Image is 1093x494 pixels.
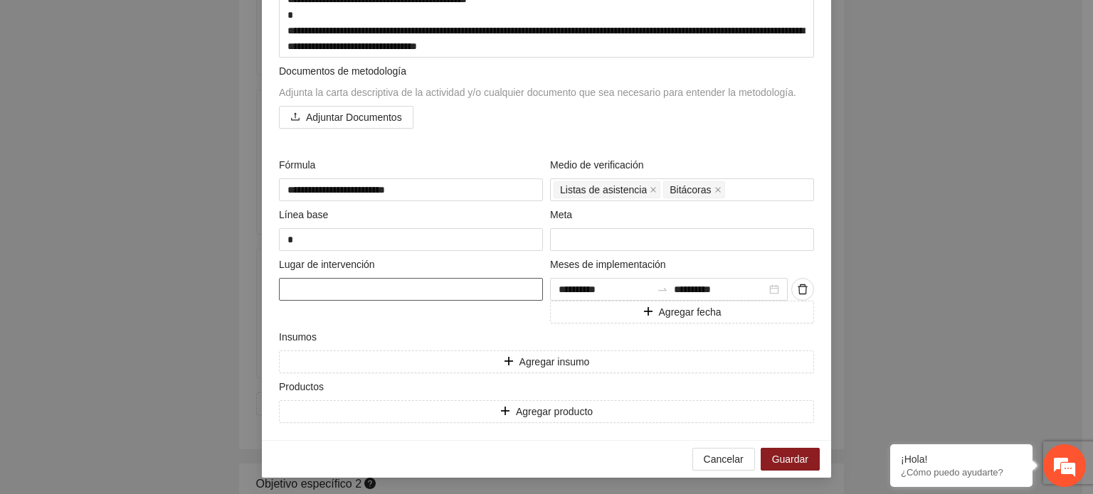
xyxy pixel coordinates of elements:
[74,73,239,91] div: Chatee con nosotros ahora
[550,207,578,222] span: Meta
[692,448,755,471] button: Cancelar
[550,301,814,323] button: plusAgregar fecha
[290,112,300,123] span: upload
[519,354,590,370] span: Agregar insumo
[554,181,660,198] span: Listas de asistencia
[704,451,744,467] span: Cancelar
[550,257,671,272] span: Meses de implementación
[279,207,334,222] span: Línea base
[279,157,321,173] span: Fórmula
[7,337,271,387] textarea: Escriba su mensaje y pulse “Intro”
[663,181,724,198] span: Bitácoras
[233,7,268,41] div: Minimizar ventana de chat en vivo
[791,278,814,301] button: delete
[279,65,406,77] span: Documentos de metodología
[83,164,196,308] span: Estamos en línea.
[550,157,649,173] span: Medio de verificación
[901,467,1022,478] p: ¿Cómo puedo ayudarte?
[657,284,668,295] span: to
[279,400,814,423] button: plusAgregar producto
[279,87,796,98] span: Adjunta la carta descriptiva de la actividad y/o cualquier documento que sea necesario para enten...
[659,304,722,320] span: Agregar fecha
[500,406,510,417] span: plus
[643,306,653,318] span: plus
[279,106,413,129] button: uploadAdjuntar Documentos
[772,451,808,467] span: Guardar
[279,350,814,373] button: plusAgregar insumo
[792,284,813,295] span: delete
[670,182,711,198] span: Bitácoras
[650,186,657,193] span: close
[516,404,593,419] span: Agregar producto
[279,379,329,394] span: Productos
[761,448,820,471] button: Guardar
[901,453,1022,465] div: ¡Hola!
[657,284,668,295] span: swap-right
[714,186,722,193] span: close
[560,182,647,198] span: Listas de asistencia
[306,109,402,125] span: Adjuntar Documentos
[279,257,380,272] span: Lugar de intervención
[279,112,413,123] span: uploadAdjuntar Documentos
[279,329,322,345] span: Insumos
[504,356,514,367] span: plus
